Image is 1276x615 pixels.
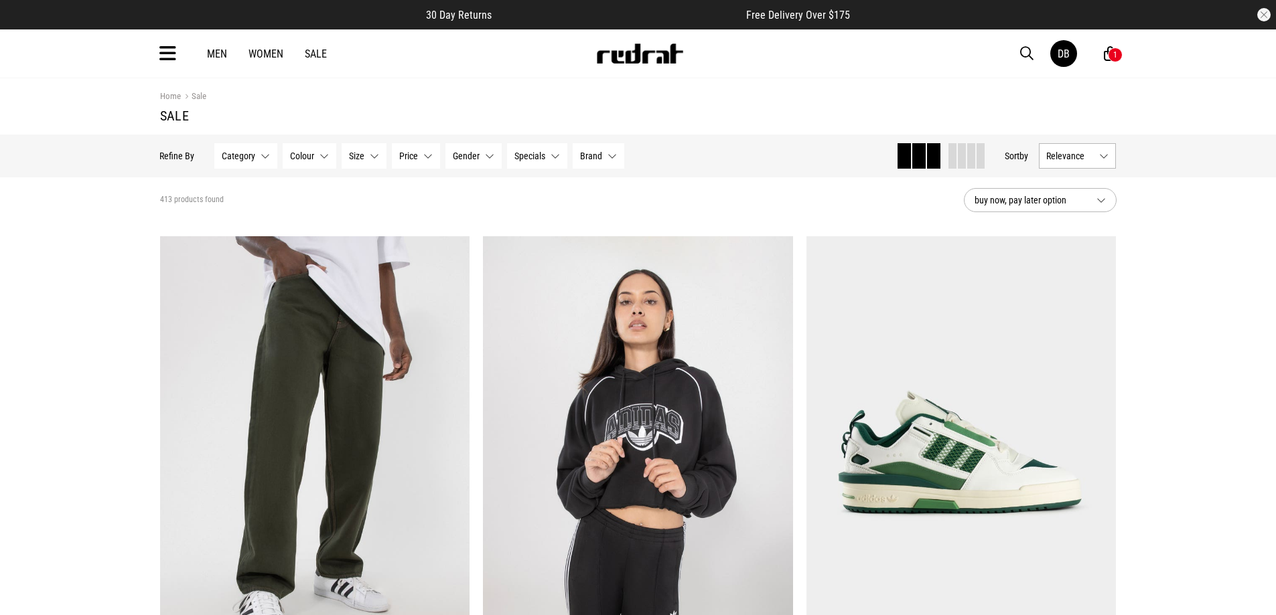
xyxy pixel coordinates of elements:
iframe: Customer reviews powered by Trustpilot [518,8,719,21]
span: Price [400,151,419,161]
button: Specials [508,143,568,169]
img: Redrat logo [595,43,684,64]
span: 30 Day Returns [426,9,492,21]
div: 1 [1113,50,1117,60]
a: Men [207,48,227,60]
a: Sale [305,48,327,60]
p: Refine By [160,151,195,161]
a: Home [160,91,181,101]
a: Sale [181,91,206,104]
a: 1 [1104,47,1117,61]
button: Gender [446,143,502,169]
span: buy now, pay later option [975,192,1086,208]
button: buy now, pay later option [964,188,1117,212]
span: Category [222,151,256,161]
span: Specials [515,151,546,161]
span: by [1020,151,1029,161]
button: Brand [573,143,625,169]
h1: Sale [160,108,1117,124]
div: DB [1058,48,1070,60]
span: Size [350,151,365,161]
a: Women [249,48,283,60]
button: Size [342,143,387,169]
button: Category [215,143,278,169]
span: Brand [581,151,603,161]
button: Sortby [1005,148,1029,164]
button: Price [393,143,441,169]
span: Relevance [1047,151,1094,161]
button: Colour [283,143,337,169]
span: Free Delivery Over $175 [746,9,850,21]
span: 413 products found [160,195,224,205]
span: Colour [291,151,315,161]
button: Relevance [1040,143,1117,169]
span: Gender [453,151,480,161]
